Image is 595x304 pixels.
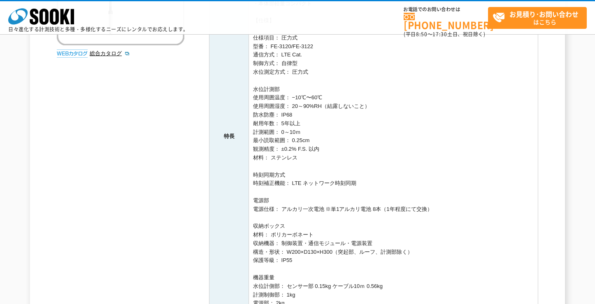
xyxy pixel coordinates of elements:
[509,9,579,19] strong: お見積り･お問い合わせ
[404,7,488,12] span: お電話でのお問い合わせは
[404,30,485,38] span: (平日 ～ 土日、祝日除く)
[90,50,130,56] a: 総合カタログ
[432,30,447,38] span: 17:30
[8,27,188,32] p: 日々進化する計測技術と多種・多様化するニーズにレンタルでお応えします。
[493,7,586,28] span: はこちら
[416,30,428,38] span: 8:50
[404,13,488,30] a: [PHONE_NUMBER]
[488,7,587,29] a: お見積り･お問い合わせはこちら
[57,49,88,58] img: webカタログ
